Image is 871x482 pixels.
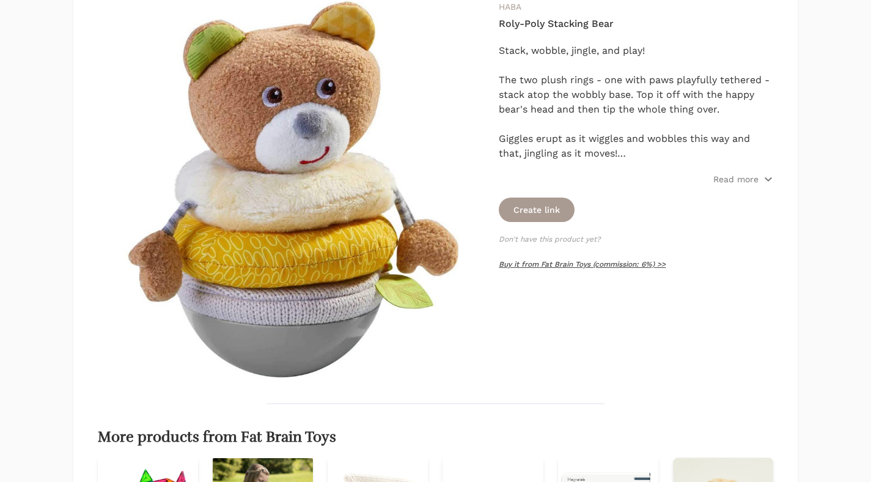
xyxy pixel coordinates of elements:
button: Read more [713,173,773,185]
h4: Roly-Poly Stacking Bear [499,17,773,31]
a: HABA [499,2,521,12]
div: Stack, wobble, jingle, and play! The two plush rings - one with paws playfully tethered - stack a... [499,43,773,161]
button: Create link [499,198,575,222]
p: Read more [713,173,759,185]
p: Don't have this product yet? [499,234,773,244]
h2: More products from Fat Brain Toys [98,429,773,446]
a: Buy it from Fat Brain Toys (commission: 6%) >> [499,260,666,269]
